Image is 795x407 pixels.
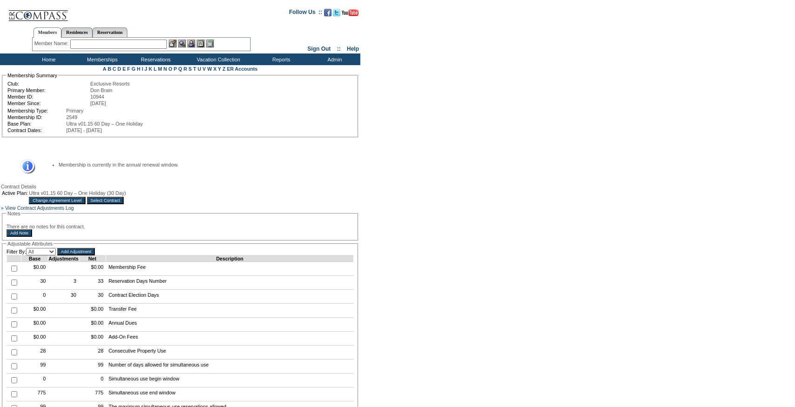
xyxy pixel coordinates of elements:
td: 30 [21,276,48,290]
a: Y [218,66,221,72]
td: Memberships [74,53,128,65]
td: Home [21,53,74,65]
a: B [107,66,111,72]
li: Membership is currently in the annual renewal window. [59,162,344,167]
td: 775 [21,387,48,401]
input: Change Agreement Level [29,197,85,204]
td: 30 [79,290,106,304]
td: $0.00 [79,304,106,318]
td: Annual Dues [106,318,354,332]
td: Membership Type: [7,108,66,113]
span: [DATE] - [DATE] [66,127,102,133]
td: Active Plan: [2,190,28,196]
td: 0 [21,374,48,387]
div: Member Name: [34,40,70,47]
td: 775 [79,387,106,401]
img: Impersonate [187,40,195,47]
div: Contract Details [1,184,359,189]
input: Select Contract [87,197,124,204]
a: Q [178,66,182,72]
a: K [149,66,152,72]
a: T [193,66,196,72]
a: W [207,66,212,72]
td: Contract Election Days [106,290,354,304]
img: Information Message [14,159,35,174]
td: $0.00 [79,318,106,332]
td: 99 [21,360,48,374]
td: Reservations [128,53,181,65]
td: Add-On Fees [106,332,354,346]
a: V [203,66,206,72]
img: b_edit.gif [169,40,177,47]
a: » View Contract Adjustments Log [1,205,74,211]
td: 0 [21,290,48,304]
td: Consecutive Property Use [106,346,354,360]
a: G [132,66,135,72]
input: Add Adjustment [57,248,95,255]
td: 99 [79,360,106,374]
img: Reservations [197,40,205,47]
a: N [164,66,167,72]
td: Simultaneous use end window [106,387,354,401]
td: $0.00 [21,262,48,276]
td: Base Plan: [7,121,66,127]
td: Vacation Collection [181,53,253,65]
td: Transfer Fee [106,304,354,318]
td: Primary Member: [7,87,89,93]
td: 0 [79,374,106,387]
td: Admin [307,53,360,65]
span: 10944 [90,94,104,100]
span: 2549 [66,114,78,120]
td: Membership ID: [7,114,66,120]
a: Help [347,46,359,52]
a: Become our fan on Facebook [324,12,331,17]
td: Base [21,256,48,262]
td: Number of days allowed for simultaneous use [106,360,354,374]
img: Compass Home [8,2,68,21]
td: $0.00 [21,332,48,346]
td: Club: [7,81,89,87]
span: Don Brain [90,87,112,93]
a: Members [33,27,62,38]
legend: Membership Summary [7,73,58,78]
td: $0.00 [79,262,106,276]
td: Member ID: [7,94,89,100]
a: I [142,66,143,72]
img: Subscribe to our YouTube Channel [342,9,358,16]
a: Subscribe to our YouTube Channel [342,12,358,17]
td: Simultaneous use begin window [106,374,354,387]
a: S [188,66,192,72]
img: Follow us on Twitter [333,9,340,16]
td: Filter By: [7,248,56,255]
td: Follow Us :: [289,8,322,19]
td: $0.00 [79,332,106,346]
span: Exclusive Resorts [90,81,130,87]
a: ER Accounts [227,66,258,72]
legend: Adjustable Attributes [7,241,53,247]
a: C [113,66,116,72]
td: $0.00 [21,318,48,332]
span: Ultra v01.15 60 Day – One Holiday [66,121,143,127]
td: Net [79,256,106,262]
img: View [178,40,186,47]
a: D [118,66,121,72]
td: 3 [48,276,79,290]
a: Residences [61,27,93,37]
td: Contract Dates: [7,127,66,133]
a: L [153,66,156,72]
img: Become our fan on Facebook [324,9,331,16]
a: R [184,66,187,72]
a: Follow us on Twitter [333,12,340,17]
a: F [127,66,130,72]
a: A [103,66,106,72]
span: [DATE] [90,100,106,106]
a: X [213,66,217,72]
a: Sign Out [307,46,331,52]
a: Z [222,66,225,72]
a: O [168,66,172,72]
td: 28 [79,346,106,360]
td: Reports [253,53,307,65]
td: 30 [48,290,79,304]
span: Primary [66,108,84,113]
img: b_calculator.gif [206,40,214,47]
